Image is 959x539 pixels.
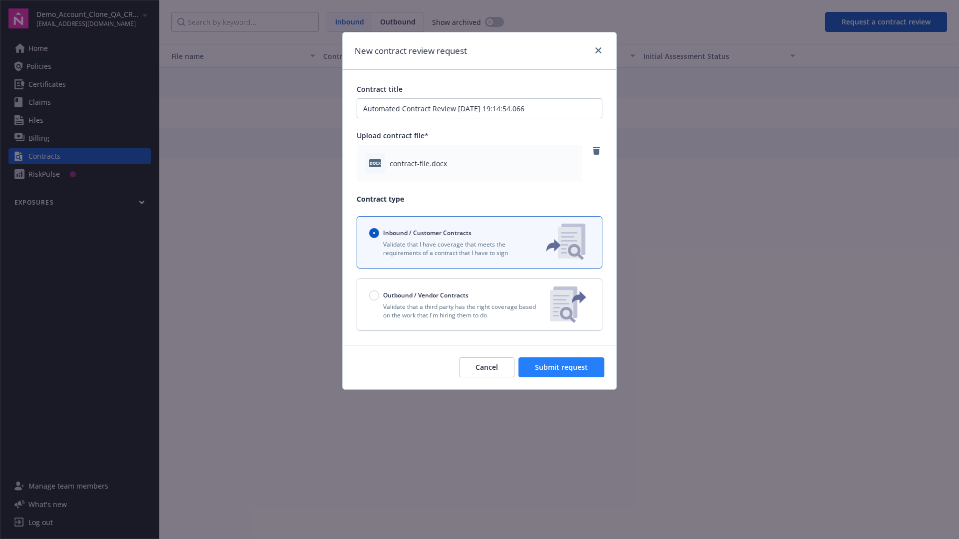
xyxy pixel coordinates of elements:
[357,98,602,118] input: Enter a title for this contract
[357,278,602,331] button: Outbound / Vendor ContractsValidate that a third party has the right coverage based on the work t...
[357,131,429,140] span: Upload contract file*
[357,84,403,94] span: Contract title
[518,357,604,377] button: Submit request
[357,194,602,204] p: Contract type
[369,228,379,238] input: Inbound / Customer Contracts
[369,290,379,300] input: Outbound / Vendor Contracts
[369,302,542,319] p: Validate that a third party has the right coverage based on the work that I'm hiring them to do
[383,291,469,299] span: Outbound / Vendor Contracts
[592,44,604,56] a: close
[383,229,472,237] span: Inbound / Customer Contracts
[476,362,498,372] span: Cancel
[369,159,381,167] span: docx
[357,216,602,269] button: Inbound / Customer ContractsValidate that I have coverage that meets the requirements of a contra...
[355,44,467,57] h1: New contract review request
[390,158,447,169] span: contract-file.docx
[369,240,530,257] p: Validate that I have coverage that meets the requirements of a contract that I have to sign
[459,357,514,377] button: Cancel
[590,145,602,157] a: remove
[535,362,588,372] span: Submit request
